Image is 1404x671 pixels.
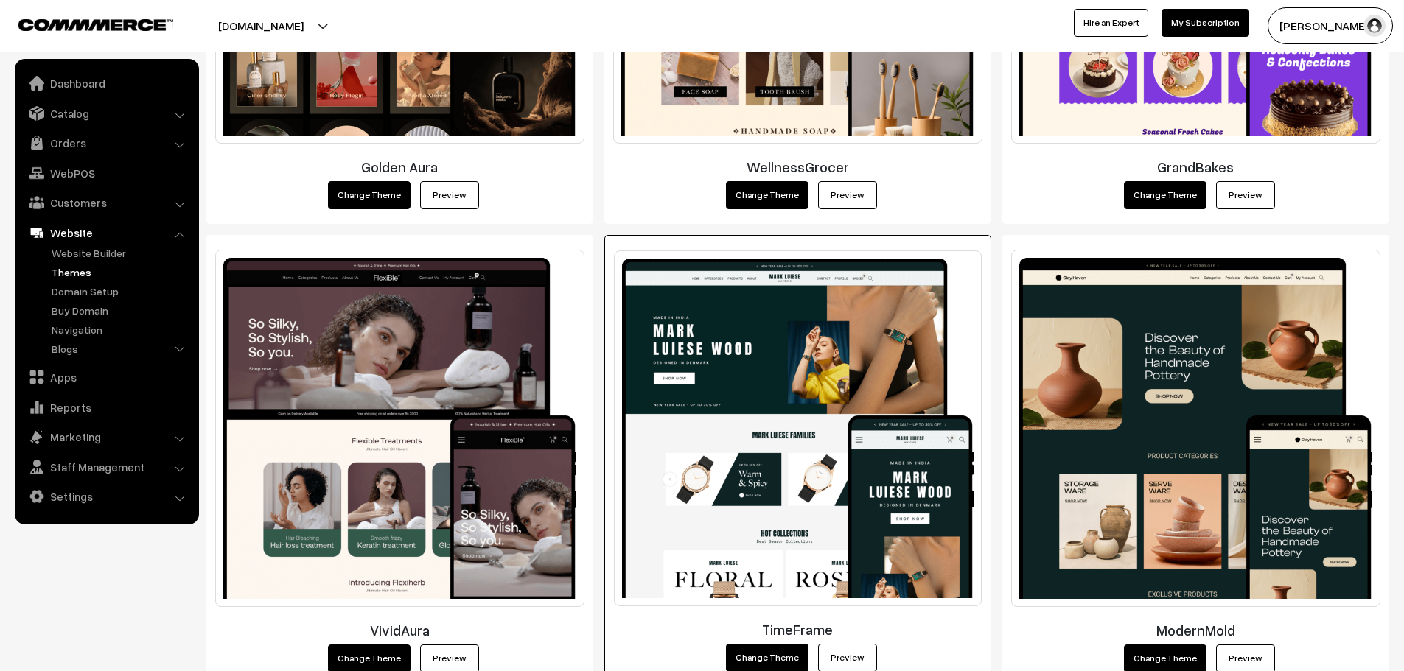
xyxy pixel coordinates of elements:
[18,483,194,510] a: Settings
[614,250,982,606] img: TimeFrame
[215,158,584,175] h3: Golden Aura
[18,70,194,96] a: Dashboard
[1074,9,1148,37] a: Hire an Expert
[48,264,194,280] a: Themes
[18,424,194,450] a: Marketing
[18,394,194,421] a: Reports
[18,454,194,480] a: Staff Management
[48,322,194,337] a: Navigation
[1011,158,1380,175] h3: GrandBakes
[613,158,982,175] h3: WellnessGrocer
[1216,181,1275,209] a: Preview
[1162,9,1249,37] a: My Subscription
[18,160,194,186] a: WebPOS
[215,250,584,607] img: VividAura
[48,341,194,356] a: Blogs
[818,181,877,209] a: Preview
[18,189,194,216] a: Customers
[18,19,173,30] img: COMMMERCE
[48,303,194,318] a: Buy Domain
[726,181,808,209] button: Change Theme
[215,622,584,639] h3: VividAura
[48,245,194,261] a: Website Builder
[420,181,479,209] a: Preview
[48,284,194,299] a: Domain Setup
[614,621,982,638] h3: TimeFrame
[1363,15,1386,37] img: user
[328,181,411,209] button: Change Theme
[1124,181,1206,209] button: Change Theme
[1268,7,1393,44] button: [PERSON_NAME]
[1011,622,1380,639] h3: ModernMold
[18,100,194,127] a: Catalog
[18,219,194,246] a: Website
[1011,250,1380,607] img: ModernMold
[18,15,147,32] a: COMMMERCE
[18,364,194,390] a: Apps
[167,7,355,44] button: [DOMAIN_NAME]
[18,130,194,156] a: Orders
